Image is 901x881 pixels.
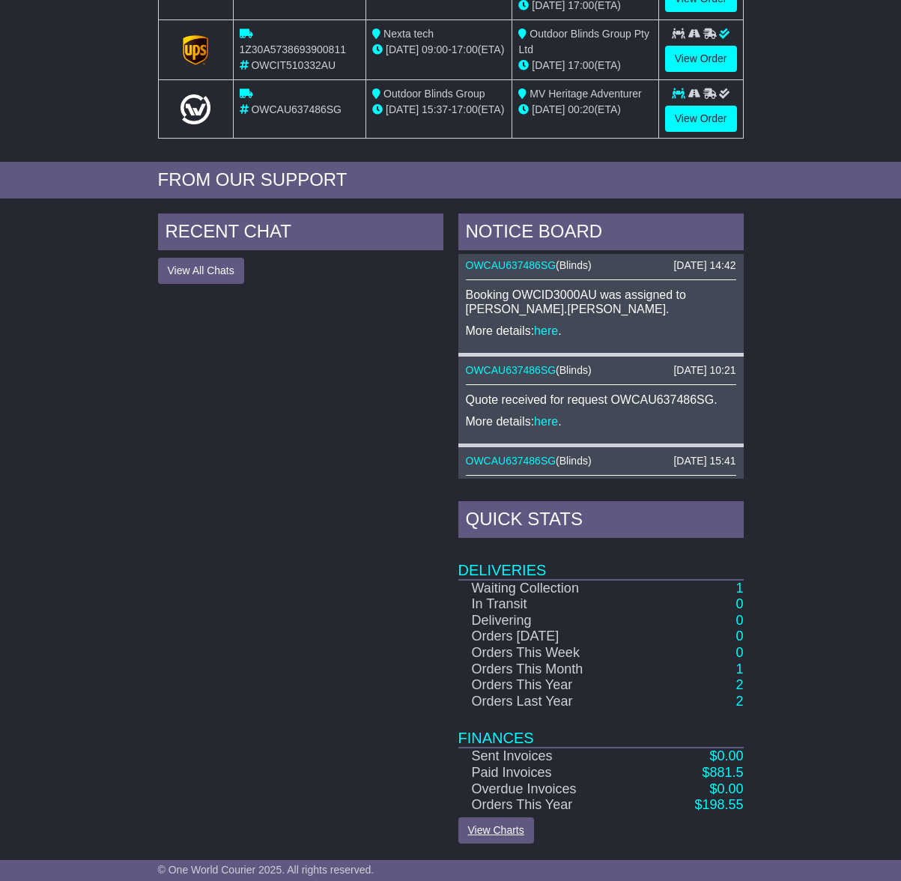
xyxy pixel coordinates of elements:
[452,43,478,55] span: 17:00
[458,645,649,661] td: Orders This Week
[180,94,210,124] img: Light
[568,59,594,71] span: 17:00
[735,581,743,596] a: 1
[709,781,743,796] a: $0.00
[458,613,649,629] td: Delivering
[383,28,434,40] span: Nexta tech
[183,35,208,65] img: GetCarrierServiceLogo
[466,414,736,429] p: More details: .
[717,748,743,763] span: 0.00
[518,28,649,55] span: Outdoor Blinds Group Pty Ltd
[458,596,649,613] td: In Transit
[158,214,443,254] div: RECENT CHAT
[466,364,736,377] div: ( )
[458,709,744,748] td: Finances
[372,102,506,118] div: - (ETA)
[452,103,478,115] span: 17:00
[530,88,641,100] span: MV Heritage Adventurer
[458,661,649,678] td: Orders This Month
[458,214,744,254] div: NOTICE BOARD
[466,393,736,407] p: Quote received for request OWCAU637486SG.
[383,88,485,100] span: Outdoor Blinds Group
[717,781,743,796] span: 0.00
[458,797,649,814] td: Orders This Year
[466,455,736,467] div: ( )
[673,364,735,377] div: [DATE] 10:21
[458,748,649,765] td: Sent Invoices
[251,59,336,71] span: OWCIT510332AU
[422,43,448,55] span: 09:00
[466,455,556,467] a: OWCAU637486SG
[702,797,743,812] span: 198.55
[386,103,419,115] span: [DATE]
[372,42,506,58] div: - (ETA)
[240,43,346,55] span: 1Z30A5738693900811
[559,455,588,467] span: Blinds
[694,797,743,812] a: $198.55
[458,817,534,844] a: View Charts
[735,645,743,660] a: 0
[673,259,735,272] div: [DATE] 14:42
[534,324,558,337] a: here
[559,364,588,376] span: Blinds
[251,103,342,115] span: OWCAU637486SG
[532,103,565,115] span: [DATE]
[458,694,649,710] td: Orders Last Year
[735,677,743,692] a: 2
[458,765,649,781] td: Paid Invoices
[559,259,588,271] span: Blinds
[466,288,736,316] p: Booking OWCID3000AU was assigned to [PERSON_NAME].[PERSON_NAME].
[158,169,744,191] div: FROM OUR SUPPORT
[458,677,649,694] td: Orders This Year
[673,455,735,467] div: [DATE] 15:41
[709,748,743,763] a: $0.00
[458,781,649,798] td: Overdue Invoices
[518,102,652,118] div: (ETA)
[422,103,448,115] span: 15:37
[458,542,744,580] td: Deliveries
[709,765,743,780] span: 881.5
[518,58,652,73] div: (ETA)
[665,106,737,132] a: View Order
[158,258,244,284] button: View All Chats
[568,103,594,115] span: 00:20
[386,43,419,55] span: [DATE]
[466,364,556,376] a: OWCAU637486SG
[735,596,743,611] a: 0
[466,259,556,271] a: OWCAU637486SG
[735,613,743,628] a: 0
[458,629,649,645] td: Orders [DATE]
[735,661,743,676] a: 1
[735,629,743,644] a: 0
[158,864,374,876] span: © One World Courier 2025. All rights reserved.
[466,259,736,272] div: ( )
[532,59,565,71] span: [DATE]
[458,501,744,542] div: Quick Stats
[458,580,649,597] td: Waiting Collection
[702,765,743,780] a: $881.5
[534,415,558,428] a: here
[735,694,743,709] a: 2
[665,46,737,72] a: View Order
[466,324,736,338] p: More details: .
